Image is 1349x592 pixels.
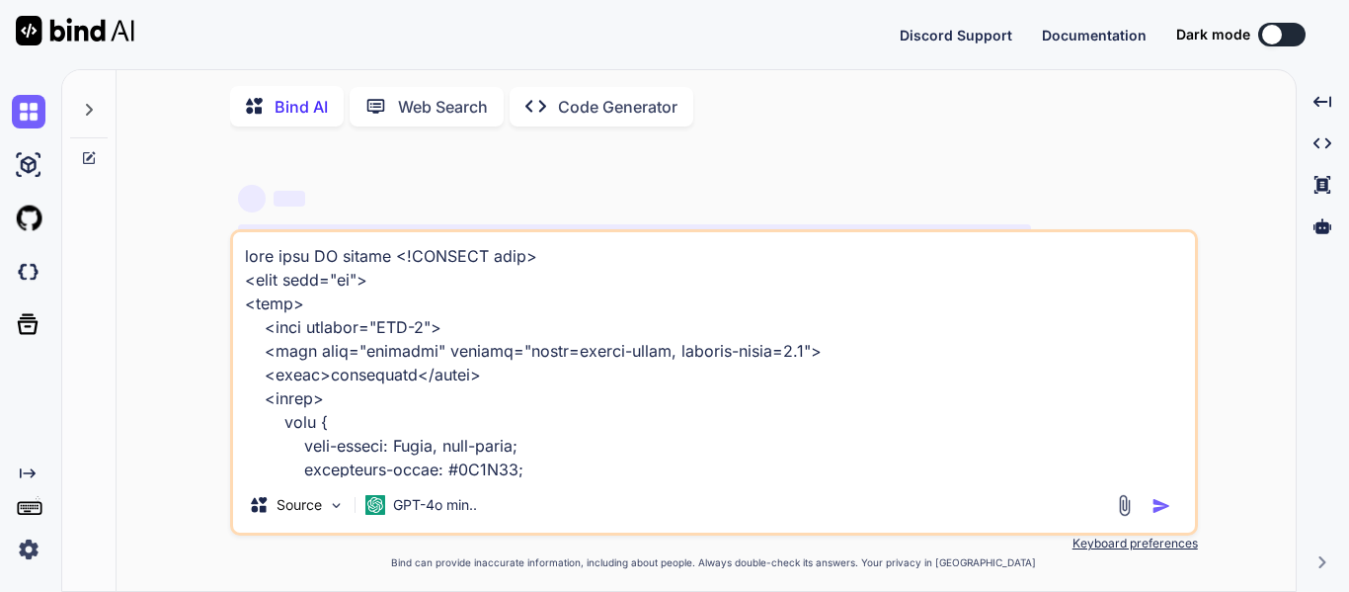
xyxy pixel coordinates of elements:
span: Dark mode [1176,25,1250,44]
span: ‌ [238,185,266,212]
img: githubLight [12,202,45,235]
p: Keyboard preferences [230,536,1198,551]
img: attachment [1113,494,1136,517]
p: Bind AI [275,95,328,119]
img: settings [12,533,45,566]
img: GPT-4o mini [365,495,385,515]
img: icon [1151,496,1171,516]
span: ‌ [238,224,1031,240]
p: Web Search [398,95,488,119]
span: Discord Support [900,27,1012,43]
img: chat [12,95,45,128]
p: Code Generator [558,95,677,119]
img: darkCloudIdeIcon [12,255,45,289]
span: ‌ [274,191,305,207]
img: ai-studio [12,148,45,182]
p: Bind can provide inaccurate information, including about people. Always double-check its answers.... [230,555,1198,570]
textarea: lore ipsu DO sitame <!CONSECT adip> <elit sedd="ei"> <temp> <inci utlabor="ETD-2"> <magn aliq="en... [233,232,1195,477]
span: Documentation [1042,27,1147,43]
button: Discord Support [900,25,1012,45]
img: Pick Models [328,497,345,514]
p: GPT-4o min.. [393,495,477,515]
button: Documentation [1042,25,1147,45]
p: Source [277,495,322,515]
img: Bind AI [16,16,134,45]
